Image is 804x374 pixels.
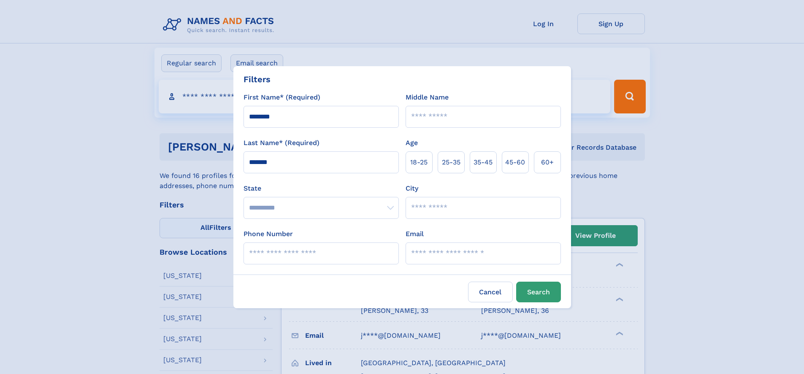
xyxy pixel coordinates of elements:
[244,183,399,194] label: State
[474,157,493,167] span: 35‑45
[541,157,554,167] span: 60+
[505,157,525,167] span: 45‑60
[244,229,293,239] label: Phone Number
[406,92,449,102] label: Middle Name
[516,282,561,302] button: Search
[406,138,418,148] label: Age
[244,92,320,102] label: First Name* (Required)
[410,157,428,167] span: 18‑25
[442,157,460,167] span: 25‑35
[244,138,319,148] label: Last Name* (Required)
[244,73,271,86] div: Filters
[468,282,513,302] label: Cancel
[406,183,418,194] label: City
[406,229,424,239] label: Email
